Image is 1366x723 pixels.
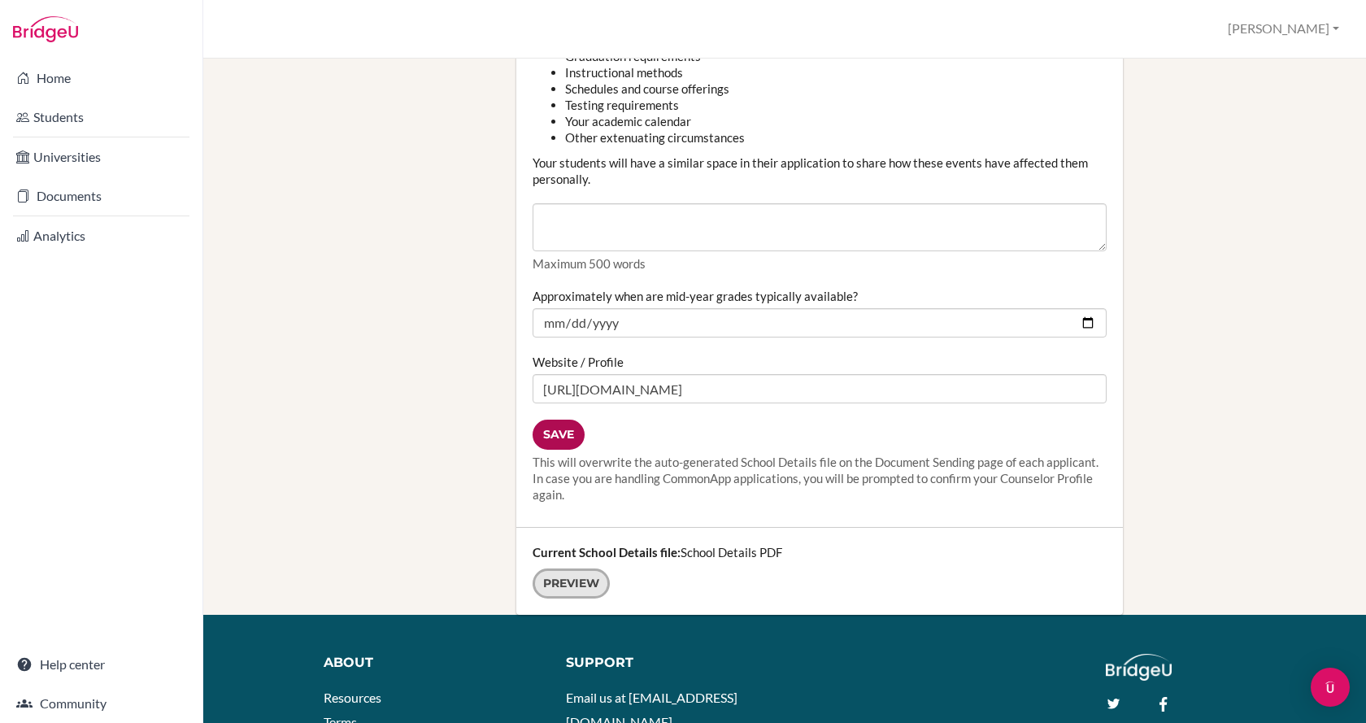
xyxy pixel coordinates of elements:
[565,129,1107,146] li: Other extenuating circumstances
[3,62,199,94] a: Home
[565,113,1107,129] li: Your academic calendar
[324,690,381,705] a: Resources
[565,81,1107,97] li: Schedules and course offerings
[3,101,199,133] a: Students
[324,654,542,673] div: About
[3,180,199,212] a: Documents
[566,654,771,673] div: Support
[1106,654,1172,681] img: logo_white@2x-f4f0deed5e89b7ecb1c2cc34c3e3d731f90f0f143d5ea2071677605dd97b5244.png
[3,220,199,252] a: Analytics
[533,545,681,560] strong: Current School Details file:
[533,568,610,599] a: Preview
[533,354,624,370] label: Website / Profile
[533,454,1107,503] div: This will overwrite the auto-generated School Details file on the Document Sending page of each a...
[565,64,1107,81] li: Instructional methods
[533,255,1107,272] p: Maximum 500 words
[3,687,199,720] a: Community
[3,141,199,173] a: Universities
[1311,668,1350,707] div: Open Intercom Messenger
[1220,14,1346,44] button: [PERSON_NAME]
[3,648,199,681] a: Help center
[13,16,78,42] img: Bridge-U
[533,420,585,450] input: Save
[533,288,858,304] label: Approximately when are mid-year grades typically available?
[565,97,1107,113] li: Testing requirements
[516,528,1123,615] div: School Details PDF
